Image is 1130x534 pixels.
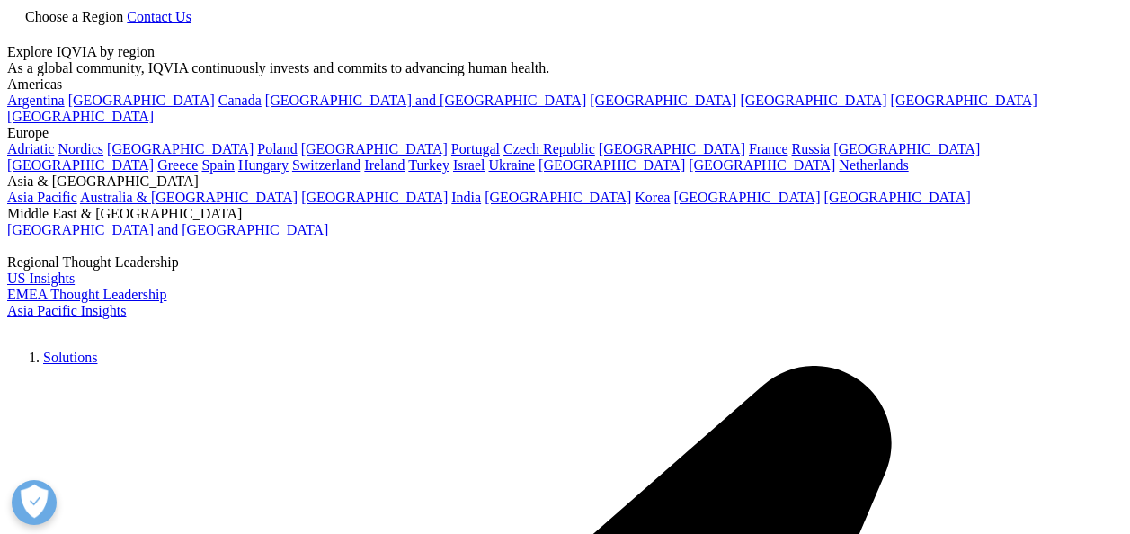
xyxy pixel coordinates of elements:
[7,190,77,205] a: Asia Pacific
[7,141,54,156] a: Adriatic
[218,93,262,108] a: Canada
[590,93,736,108] a: [GEOGRAPHIC_DATA]
[7,44,1123,60] div: Explore IQVIA by region
[503,141,595,156] a: Czech Republic
[7,303,126,318] a: Asia Pacific Insights
[408,157,449,173] a: Turkey
[833,141,980,156] a: [GEOGRAPHIC_DATA]
[7,254,1123,271] div: Regional Thought Leadership
[7,222,328,237] a: [GEOGRAPHIC_DATA] and [GEOGRAPHIC_DATA]
[489,157,536,173] a: Ukraine
[7,174,1123,190] div: Asia & [GEOGRAPHIC_DATA]
[80,190,298,205] a: Australia & [GEOGRAPHIC_DATA]
[824,190,971,205] a: [GEOGRAPHIC_DATA]
[157,157,198,173] a: Greece
[7,109,154,124] a: [GEOGRAPHIC_DATA]
[301,190,448,205] a: [GEOGRAPHIC_DATA]
[257,141,297,156] a: Poland
[7,157,154,173] a: [GEOGRAPHIC_DATA]
[749,141,788,156] a: France
[127,9,191,24] a: Contact Us
[68,93,215,108] a: [GEOGRAPHIC_DATA]
[107,141,254,156] a: [GEOGRAPHIC_DATA]
[891,93,1037,108] a: [GEOGRAPHIC_DATA]
[7,76,1123,93] div: Americas
[792,141,831,156] a: Russia
[301,141,448,156] a: [GEOGRAPHIC_DATA]
[364,157,405,173] a: Ireland
[451,190,481,205] a: India
[740,93,886,108] a: [GEOGRAPHIC_DATA]
[7,125,1123,141] div: Europe
[635,190,670,205] a: Korea
[201,157,234,173] a: Spain
[689,157,835,173] a: [GEOGRAPHIC_DATA]
[7,60,1123,76] div: As a global community, IQVIA continuously invests and commits to advancing human health.
[265,93,586,108] a: [GEOGRAPHIC_DATA] and [GEOGRAPHIC_DATA]
[7,287,166,302] a: EMEA Thought Leadership
[485,190,631,205] a: [GEOGRAPHIC_DATA]
[538,157,685,173] a: [GEOGRAPHIC_DATA]
[238,157,289,173] a: Hungary
[839,157,908,173] a: Netherlands
[599,141,745,156] a: [GEOGRAPHIC_DATA]
[25,9,123,24] span: Choose a Region
[43,350,97,365] a: Solutions
[453,157,485,173] a: Israel
[7,271,75,286] a: US Insights
[58,141,103,156] a: Nordics
[7,93,65,108] a: Argentina
[12,480,57,525] button: Open Preferences
[292,157,360,173] a: Switzerland
[7,206,1123,222] div: Middle East & [GEOGRAPHIC_DATA]
[451,141,500,156] a: Portugal
[673,190,820,205] a: [GEOGRAPHIC_DATA]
